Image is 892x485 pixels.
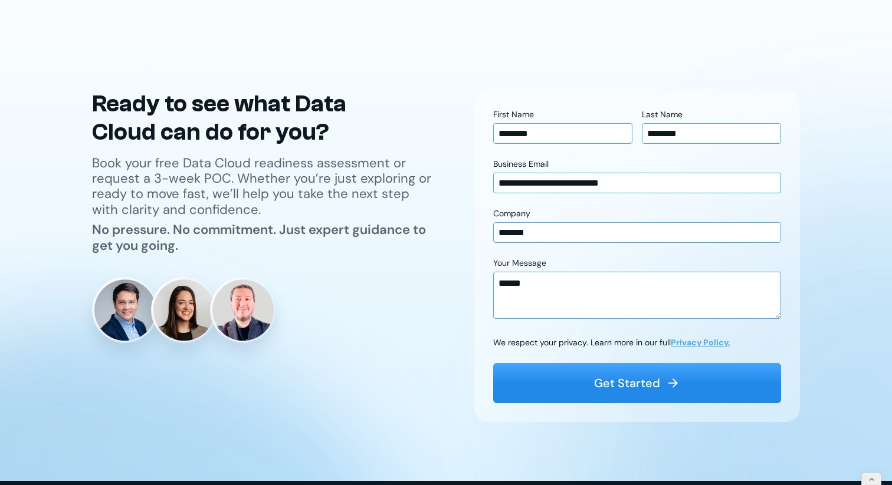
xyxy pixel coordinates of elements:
div: Last Name [642,108,781,123]
div: Business Email [493,158,781,173]
p: Book your free Data Cloud readiness assessment or request a 3-week POC. Whether you’re just explo... [92,156,437,218]
h2: Ready to see what Data Cloud can do for you? [92,90,411,146]
span: No pressure. No commitment. Just expert guidance to get you going. [92,221,426,253]
div: Get Started [594,375,660,391]
img: arrow right [666,376,680,390]
div: Your Message [493,257,781,272]
button: Get Started [493,363,781,403]
p: We respect your privacy. Learn more in our full [493,336,730,349]
div: Company [493,207,781,222]
a: Privacy Policy. [671,337,730,348]
div: First Name [493,108,632,123]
